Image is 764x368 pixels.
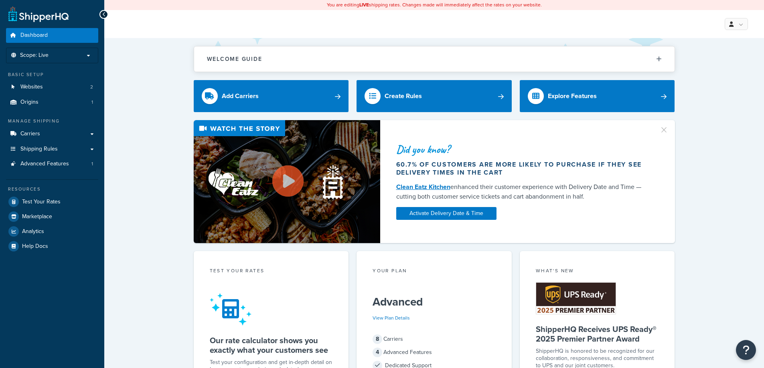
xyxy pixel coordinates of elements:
[6,142,98,157] a: Shipping Rules
[373,314,410,322] a: View Plan Details
[22,199,61,205] span: Test Your Rates
[357,80,512,112] a: Create Rules
[20,32,48,39] span: Dashboard
[6,239,98,253] a: Help Docs
[373,267,496,276] div: Your Plan
[20,131,40,137] span: Carriers
[20,99,39,106] span: Origins
[90,84,93,90] span: 2
[385,90,422,102] div: Create Rules
[6,95,98,110] li: Origins
[20,146,58,153] span: Shipping Rules
[6,80,98,95] li: Websites
[20,84,43,90] span: Websites
[6,195,98,209] a: Test Your Rates
[6,186,98,193] div: Resources
[6,118,98,125] div: Manage Shipping
[22,213,52,220] span: Marketplace
[22,228,44,235] span: Analytics
[222,90,259,102] div: Add Carriers
[207,56,262,62] h2: Welcome Guide
[396,182,650,201] div: enhanced their customer experience with Delivery Date and Time — cutting both customer service ti...
[210,336,333,355] h5: Our rate calculator shows you exactly what your customers see
[210,267,333,276] div: Test your rates
[536,267,659,276] div: What's New
[373,334,496,345] div: Carriers
[194,120,380,243] img: Video thumbnail
[6,224,98,239] a: Analytics
[91,99,93,106] span: 1
[520,80,675,112] a: Explore Features
[396,182,450,191] a: Clean Eatz Kitchen
[548,90,597,102] div: Explore Features
[22,243,48,250] span: Help Docs
[396,161,650,177] div: 60.7% of customers are more likely to purchase if they see delivery times in the cart
[396,207,496,220] a: Activate Delivery Date & Time
[194,46,675,72] button: Welcome Guide
[194,80,349,112] a: Add Carriers
[6,157,98,171] a: Advanced Features1
[91,161,93,167] span: 1
[373,334,382,344] span: 8
[6,28,98,43] a: Dashboard
[373,296,496,308] h5: Advanced
[396,144,650,155] div: Did you know?
[6,71,98,78] div: Basic Setup
[6,80,98,95] a: Websites2
[373,348,382,357] span: 4
[20,52,49,59] span: Scope: Live
[6,127,98,141] a: Carriers
[736,340,756,360] button: Open Resource Center
[6,95,98,110] a: Origins1
[373,347,496,358] div: Advanced Features
[6,209,98,224] a: Marketplace
[359,1,369,8] b: LIVE
[6,157,98,171] li: Advanced Features
[536,324,659,344] h5: ShipperHQ Receives UPS Ready® 2025 Premier Partner Award
[20,161,69,167] span: Advanced Features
